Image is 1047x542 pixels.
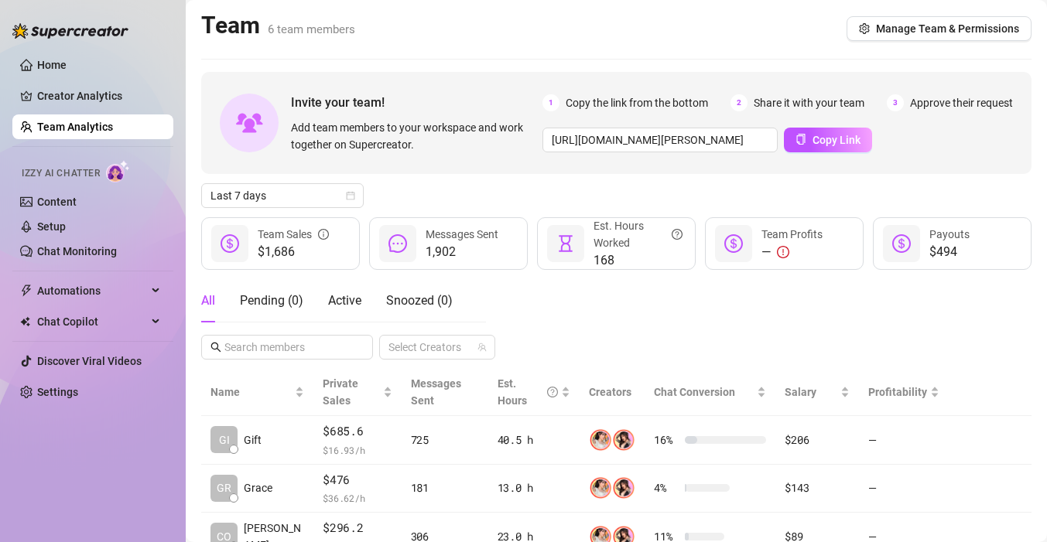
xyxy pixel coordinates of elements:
input: Search members [224,339,351,356]
span: Snoozed ( 0 ) [386,293,453,308]
span: Approve their request [910,94,1013,111]
a: Discover Viral Videos [37,355,142,367]
span: Gift [244,431,262,448]
span: $476 [323,471,392,489]
th: Name [201,369,313,416]
span: Share it with your team [754,94,864,111]
span: dollar-circle [221,234,239,253]
span: 2 [731,94,748,111]
span: dollar-circle [724,234,743,253]
span: Payouts [929,228,970,240]
div: 725 [411,431,479,448]
span: info-circle [318,226,329,243]
span: copy [796,134,806,145]
a: Team Analytics [37,121,113,133]
span: Name [210,383,292,401]
button: Manage Team & Permissions [847,16,1032,41]
span: GR [217,479,231,496]
span: thunderbolt [20,285,33,297]
span: $1,686 [258,243,329,261]
th: Creators [580,369,645,416]
span: Izzy AI Chatter [22,166,100,181]
span: $ 16.93 /h [323,442,392,458]
img: AI Chatter [106,160,130,182]
span: $494 [929,243,970,261]
div: 40.5 h [498,431,571,448]
span: message [388,234,407,253]
span: Manage Team & Permissions [876,22,1019,35]
span: 1 [542,94,559,111]
span: team [477,343,487,352]
span: Team Profits [761,228,823,240]
span: Active [328,293,361,308]
div: — [761,243,823,261]
td: — [859,416,949,465]
span: Salary [785,386,816,398]
span: Messages Sent [426,228,498,240]
a: Settings [37,386,78,398]
span: Invite your team! [291,93,542,112]
span: Last 7 days [210,184,354,207]
span: question-circle [547,375,558,409]
button: Copy Link [784,128,872,152]
span: 16 % [654,431,679,448]
span: search [210,342,221,353]
span: $296.2 [323,519,392,537]
span: Messages Sent [411,377,461,407]
span: 4 % [654,479,679,496]
img: logo-BBDzfeDw.svg [12,23,128,39]
span: Chat Copilot [37,309,147,334]
span: Copy Link [813,134,861,146]
td: — [859,465,949,513]
a: Setup [37,220,66,233]
a: Chat Monitoring [37,245,117,257]
div: Est. Hours [498,375,559,409]
div: Est. Hours Worked [594,217,683,251]
div: $206 [785,431,849,448]
span: $ 36.62 /h [323,490,392,506]
span: Grace [244,479,272,496]
span: hourglass [556,234,575,253]
span: $685.6 [323,422,392,441]
div: $143 [785,479,849,496]
span: 168 [594,251,683,270]
a: Home [37,59,67,71]
span: Profitability [868,386,927,398]
h2: Team [201,11,355,40]
img: 𝖍𝖔𝖑𝖑𝖞 [590,477,611,499]
span: dollar-circle [892,234,911,253]
img: Chat Copilot [20,316,30,327]
img: Holly [613,477,635,499]
div: 181 [411,479,479,496]
img: 𝖍𝖔𝖑𝖑𝖞 [590,429,611,451]
span: 3 [887,94,904,111]
span: 1,902 [426,243,498,261]
span: 6 team members [268,22,355,36]
a: Creator Analytics [37,84,161,108]
div: Team Sales [258,226,329,243]
span: Chat Conversion [654,386,735,398]
span: exclamation-circle [777,246,789,258]
span: Automations [37,278,147,303]
div: 13.0 h [498,479,571,496]
span: GI [219,431,230,448]
span: calendar [346,191,355,200]
div: Pending ( 0 ) [240,291,303,310]
iframe: Intercom live chat [994,489,1032,527]
img: Holly [613,429,635,451]
span: question-circle [672,217,683,251]
a: Content [37,196,77,208]
div: All [201,291,215,310]
span: Copy the link from the bottom [566,94,708,111]
span: setting [859,23,870,34]
span: Private Sales [323,377,358,407]
span: Add team members to your workspace and work together on Supercreator. [291,119,536,153]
